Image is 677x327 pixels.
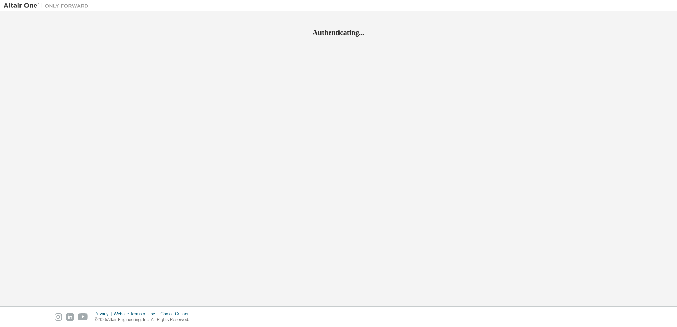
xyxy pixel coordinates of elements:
[160,311,195,317] div: Cookie Consent
[55,313,62,321] img: instagram.svg
[4,2,92,9] img: Altair One
[4,28,673,37] h2: Authenticating...
[66,313,74,321] img: linkedin.svg
[78,313,88,321] img: youtube.svg
[95,317,195,323] p: © 2025 Altair Engineering, Inc. All Rights Reserved.
[95,311,114,317] div: Privacy
[114,311,160,317] div: Website Terms of Use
